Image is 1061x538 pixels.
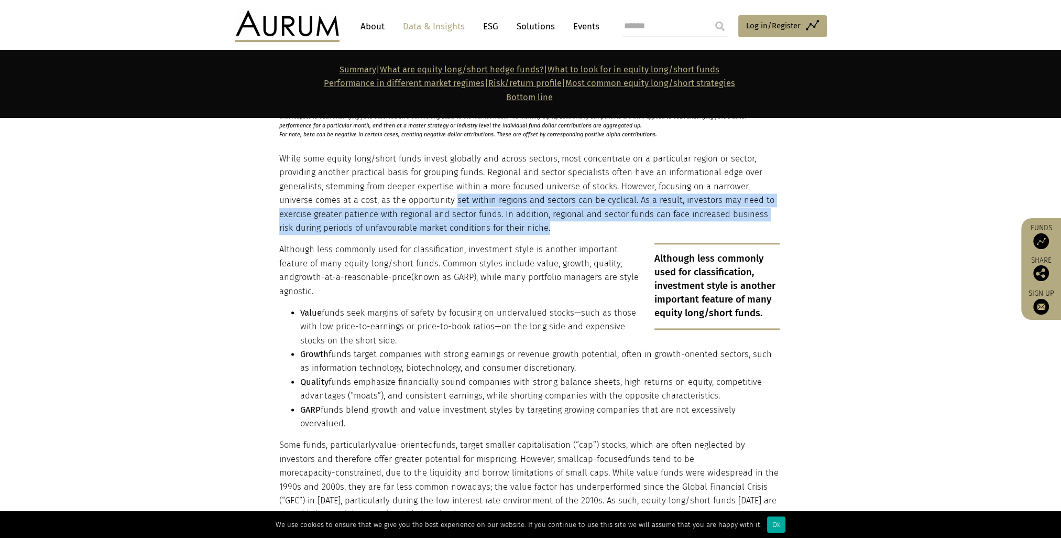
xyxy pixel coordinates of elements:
[300,377,329,387] strong: Quality
[340,64,376,74] a: Summary
[506,92,553,102] a: Bottom line
[1033,233,1049,249] img: Access Funds
[1026,257,1056,281] div: Share
[299,468,381,478] span: capacity-constrained
[294,272,411,282] span: growth-at-a-reasonable-price
[375,440,433,450] span: value-oriented
[478,17,504,36] a: ESG
[565,78,735,88] a: Most common equity long/short strategies
[654,243,780,329] p: Although less commonly used for classification, investment style is another important feature of ...
[300,308,322,318] strong: Value
[579,454,628,464] span: cap-focused
[300,405,321,415] strong: GARP
[279,438,780,521] p: Some funds, particularly funds, target smaller capitalisation (“cap”) stocks, which are often neg...
[1033,299,1049,315] img: Sign up to our newsletter
[738,15,827,37] a: Log in/Register
[300,306,780,348] li: funds seek margins of safety by focusing on undervalued stocks—such as those with low price-to-ea...
[279,243,780,298] p: Although less commonly used for classification, investment style is another important feature of ...
[1026,289,1056,315] a: Sign up
[511,17,560,36] a: Solutions
[709,16,730,37] input: Submit
[398,17,470,36] a: Data & Insights
[300,403,780,431] li: funds blend growth and value investment styles by targeting growing companies that are not excess...
[235,10,340,42] img: Aurum
[746,19,801,32] span: Log in/Register
[1033,265,1049,281] img: Share this post
[324,78,485,88] a: Performance in different market regimes
[279,152,780,235] p: While some equity long/short funds invest globally and across sectors, most concentrate on a part...
[767,517,785,533] div: Ok
[324,64,735,102] strong: | | | |
[488,78,562,88] a: Risk/return profile
[300,348,780,375] li: funds target companies with strong earnings or revenue growth potential, often in growth-oriented...
[548,64,719,74] a: What to look for in equity long/short funds
[300,375,780,403] li: funds emphasize financially sound companies with strong balance sheets, high returns on equity, c...
[568,17,599,36] a: Events
[1026,223,1056,249] a: Funds
[300,349,329,359] strong: Growth
[355,17,390,36] a: About
[380,64,544,74] a: What are equity long/short hedge funds?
